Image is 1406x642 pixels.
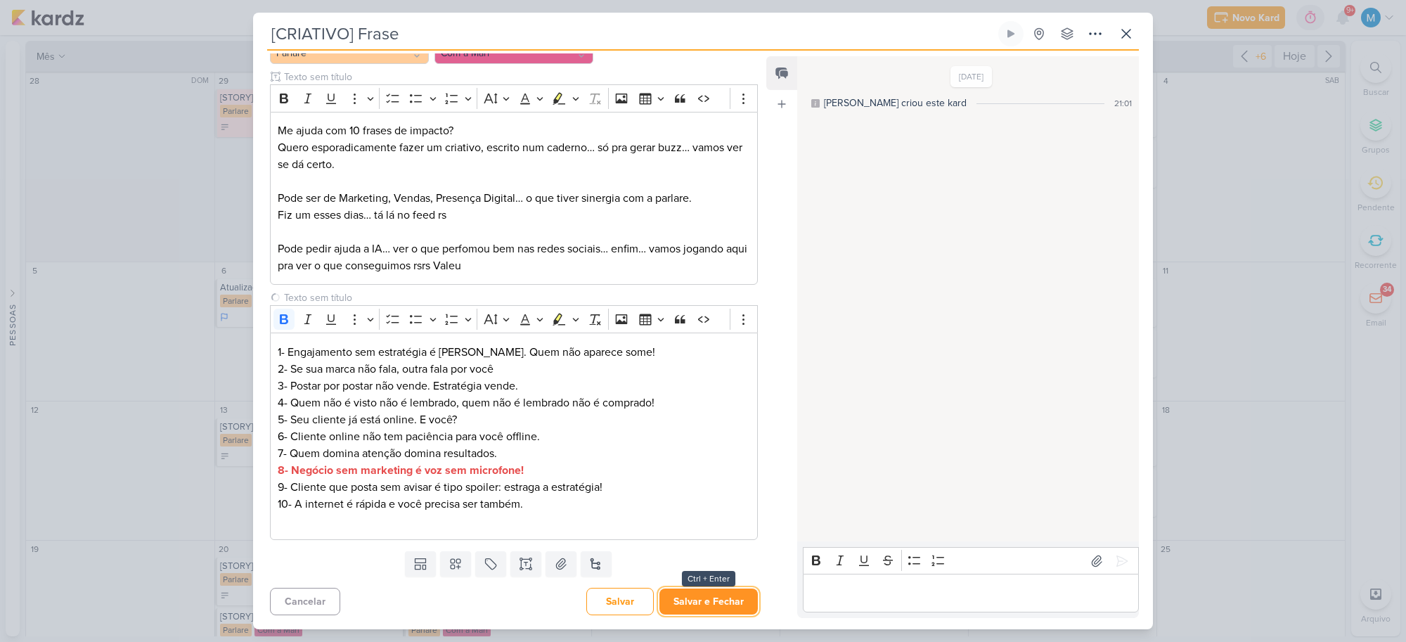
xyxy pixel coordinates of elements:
[278,122,750,173] p: Me ajuda com 10 frases de impacto? Quero esporadicamente fazer um criativo, escrito num caderno… ...
[281,290,758,305] input: Texto sem título
[803,574,1139,612] div: Editor editing area: main
[270,333,758,540] div: Editor editing area: main
[824,96,967,110] div: [PERSON_NAME] criou este kard
[278,445,750,462] p: 7- Quem domina atenção domina resultados.
[267,21,995,46] input: Kard Sem Título
[270,84,758,112] div: Editor toolbar
[586,588,654,615] button: Salvar
[278,394,750,411] p: 4- Quem não é visto não é lembrado, quem não é lembrado não é comprado!
[278,190,750,207] p: Pode ser de Marketing, Vendas, Presença Digital… o que tiver sinergia com a parlare.
[278,344,750,361] p: 1- Engajamento sem estratégia é [PERSON_NAME]. Quem não aparece some!
[278,207,750,224] p: Fiz um esses dias… tá lá no feed rs
[278,378,750,394] p: 3- Postar por postar não vende. Estratégia vende.
[270,112,758,285] div: Editor editing area: main
[1005,28,1017,39] div: Ligar relógio
[278,361,750,378] p: 2- Se sua marca não fala, outra fala por você
[803,547,1139,574] div: Editor toolbar
[278,428,750,445] p: 6- Cliente online não tem paciência para você offline.
[278,479,750,496] p: 9- Cliente que posta sem avisar é tipo spoiler: estraga a estratégia!
[278,240,750,274] p: Pode pedir ajuda a IA… ver o que perfomou bem nas redes sociais… enfim… vamos jogando aqui pra ve...
[682,571,735,586] div: Ctrl + Enter
[270,305,758,333] div: Editor toolbar
[659,589,758,615] button: Salvar e Fechar
[1114,97,1132,110] div: 21:01
[270,588,340,615] button: Cancelar
[278,496,750,513] p: 10- A internet é rápida e você precisa ser também.
[278,463,524,477] strong: 8- Negócio sem marketing é voz sem microfone!
[278,411,750,428] p: 5- Seu cliente já está online. E você?
[281,70,758,84] input: Texto sem título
